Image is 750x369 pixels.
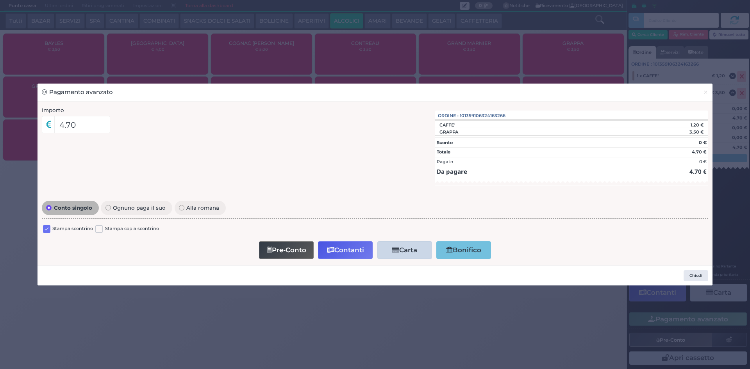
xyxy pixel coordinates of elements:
div: 1.20 € [640,122,708,128]
div: Pagato [437,159,453,165]
strong: Totale [437,149,450,155]
label: Stampa copia scontrino [105,225,159,233]
button: Chiudi [699,84,712,101]
span: Alla romana [184,205,221,210]
strong: Sconto [437,140,453,145]
span: Ordine : [438,112,459,119]
span: Conto singolo [52,205,94,210]
label: Importo [42,106,64,114]
div: GRAPPA [435,129,462,135]
h3: Pagamento avanzato [42,88,113,97]
strong: 4.70 € [689,168,707,175]
span: 101359106324163266 [460,112,505,119]
input: Es. 30.99 [54,116,110,133]
span: Ognuno paga il suo [111,205,168,210]
strong: 4.70 € [692,149,707,155]
div: 3.50 € [640,129,708,135]
div: CAFFE' [435,122,459,128]
button: Carta [377,241,432,259]
span: × [703,88,708,96]
strong: Da pagare [437,168,467,175]
strong: 0 € [699,140,707,145]
button: Chiudi [684,270,708,281]
button: Pre-Conto [259,241,314,259]
div: 0 € [699,159,707,165]
button: Contanti [318,241,373,259]
label: Stampa scontrino [52,225,93,233]
button: Bonifico [436,241,491,259]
